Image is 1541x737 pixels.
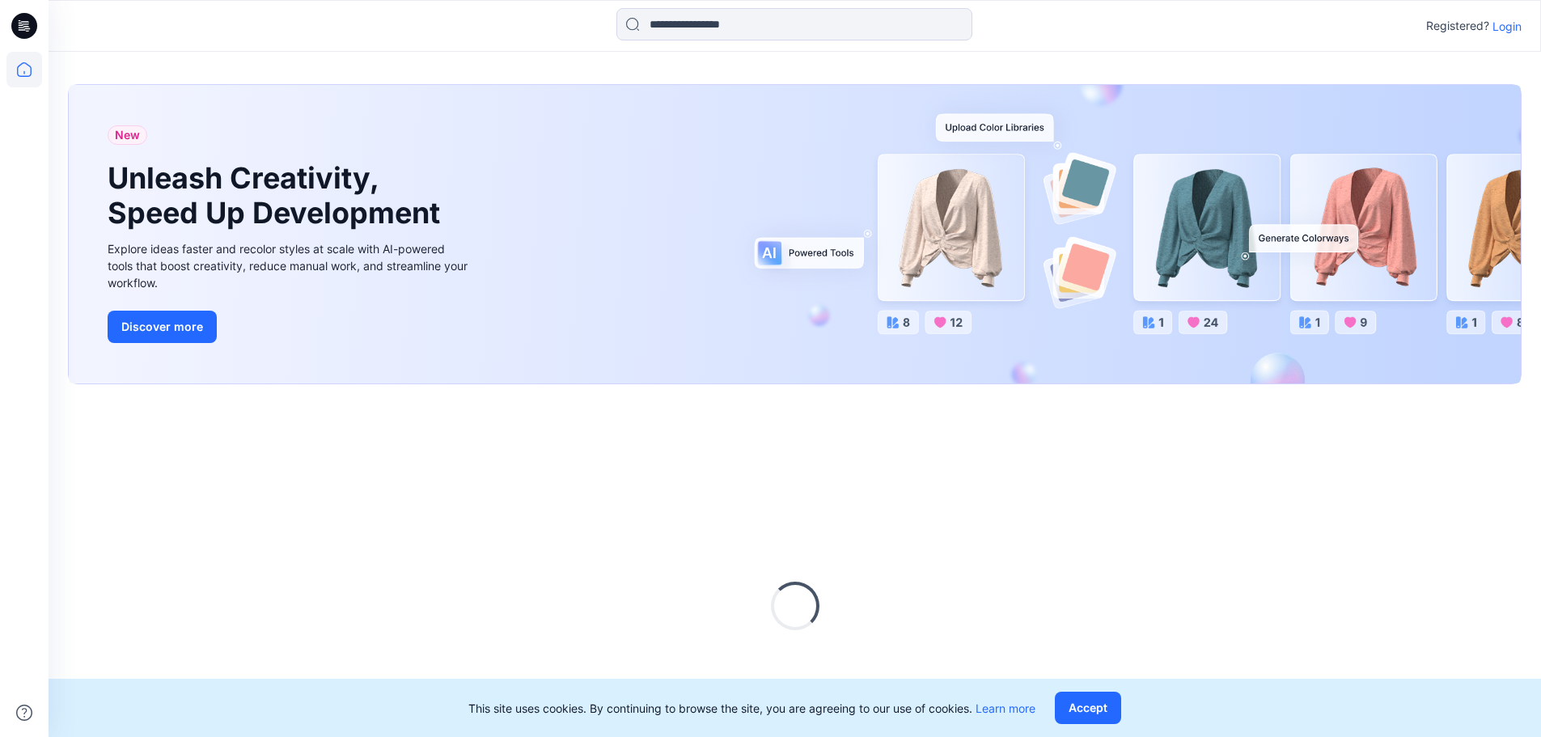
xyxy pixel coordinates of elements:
span: New [115,125,140,145]
a: Learn more [976,701,1035,715]
button: Discover more [108,311,217,343]
p: Registered? [1426,16,1489,36]
a: Discover more [108,311,472,343]
p: Login [1492,18,1522,35]
h1: Unleash Creativity, Speed Up Development [108,161,447,231]
div: Explore ideas faster and recolor styles at scale with AI-powered tools that boost creativity, red... [108,240,472,291]
button: Accept [1055,692,1121,724]
p: This site uses cookies. By continuing to browse the site, you are agreeing to our use of cookies. [468,700,1035,717]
